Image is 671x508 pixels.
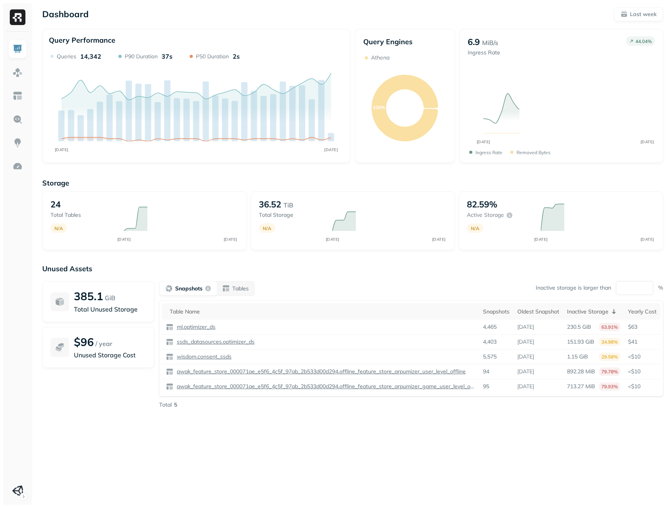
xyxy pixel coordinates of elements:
[174,401,177,409] p: 5
[517,383,534,390] p: [DATE]
[363,37,447,46] p: Query Engines
[13,114,23,124] img: Query Explorer
[49,36,115,45] p: Query Performance
[166,338,174,346] img: table
[599,382,620,391] p: 79.93%
[13,44,23,54] img: Dashboard
[13,91,23,101] img: Asset Explorer
[54,225,63,231] p: N/A
[628,353,657,360] p: <$10
[50,211,116,219] p: Total tables
[233,52,240,60] p: 2s
[166,368,174,376] img: table
[483,368,489,375] p: 94
[483,338,497,346] p: 4,403
[599,367,620,376] p: 79.78%
[196,53,229,60] p: P50 Duration
[432,237,445,242] tspan: [DATE]
[259,199,281,210] p: 36.52
[174,323,215,331] a: ml.optimizer_ds
[55,147,68,152] tspan: [DATE]
[567,308,608,315] p: Inactive Storage
[175,353,231,360] p: wisdom.consent_ssds
[117,237,131,242] tspan: [DATE]
[373,104,385,110] text: 100%
[263,225,271,231] p: N/A
[567,323,591,331] p: 230.5 GiB
[174,353,231,360] a: wisdom.consent_ssds
[468,49,500,56] p: Ingress Rate
[599,353,620,361] p: 29.58%
[74,335,94,349] p: $96
[175,323,215,331] p: ml.optimizer_ds
[232,285,249,292] p: Tables
[517,308,559,315] div: Oldest Snapshot
[635,38,652,44] p: 44.04 %
[628,368,657,375] p: <$10
[517,323,534,331] p: [DATE]
[50,199,61,210] p: 24
[658,284,663,292] p: %
[467,211,504,219] p: Active storage
[517,353,534,360] p: [DATE]
[224,237,237,242] tspan: [DATE]
[483,308,510,315] div: Snapshots
[170,308,475,315] div: Table Name
[567,353,588,360] p: 1.15 GiB
[166,323,174,331] img: table
[174,368,466,375] a: qwak_feature_store_000071ae_e5f6_4c5f_97ab_2b533d00d294.offline_feature_store_arpumizer_user_leve...
[57,53,76,60] p: Queries
[42,178,663,187] p: Storage
[12,485,23,496] img: Unity
[175,383,475,390] p: qwak_feature_store_000071ae_e5f6_4c5f_97ab_2b533d00d294.offline_feature_store_arpumizer_game_user...
[74,289,103,303] p: 385.1
[467,199,497,210] p: 82.59%
[628,323,657,331] p: $63
[74,304,146,314] p: Total Unused Storage
[175,368,466,375] p: qwak_feature_store_000071ae_e5f6_4c5f_97ab_2b533d00d294.offline_feature_store_arpumizer_user_leve...
[174,383,475,390] a: qwak_feature_store_000071ae_e5f6_4c5f_97ab_2b533d00d294.offline_feature_store_arpumizer_game_user...
[483,353,497,360] p: 5,575
[166,353,174,361] img: table
[42,264,663,273] p: Unused Assets
[468,36,480,47] p: 6.9
[175,338,255,346] p: ssds_datasources.optimizer_ds
[640,139,654,144] tspan: [DATE]
[371,54,389,61] p: Athena
[476,139,490,144] tspan: [DATE]
[159,401,172,409] p: Total
[95,339,112,348] p: / year
[517,368,534,375] p: [DATE]
[74,350,146,360] p: Unused Storage Cost
[599,323,620,331] p: 63.91%
[517,150,551,155] p: Removed bytes
[13,138,23,148] img: Insights
[482,38,498,47] p: MiB/s
[599,338,620,346] p: 34.98%
[483,383,489,390] p: 95
[475,150,502,155] p: Ingress Rate
[517,338,534,346] p: [DATE]
[567,338,594,346] p: 151.93 GiB
[174,338,255,346] a: ssds_datasources.optimizer_ds
[105,293,115,303] p: GiB
[10,9,25,25] img: Ryft
[125,53,158,60] p: P90 Duration
[628,338,657,346] p: $41
[13,67,23,77] img: Assets
[161,52,172,60] p: 37s
[628,308,657,315] div: Yearly Cost
[567,368,595,375] p: 892.28 MiB
[13,161,23,171] img: Optimization
[42,9,89,20] p: Dashboard
[324,147,338,152] tspan: [DATE]
[259,211,325,219] p: Total storage
[80,52,101,60] p: 14,342
[534,237,547,242] tspan: [DATE]
[630,11,657,18] p: Last week
[483,323,497,331] p: 4,465
[166,383,174,391] img: table
[567,383,595,390] p: 713.27 MiB
[283,200,293,210] p: TiB
[471,225,479,231] p: N/A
